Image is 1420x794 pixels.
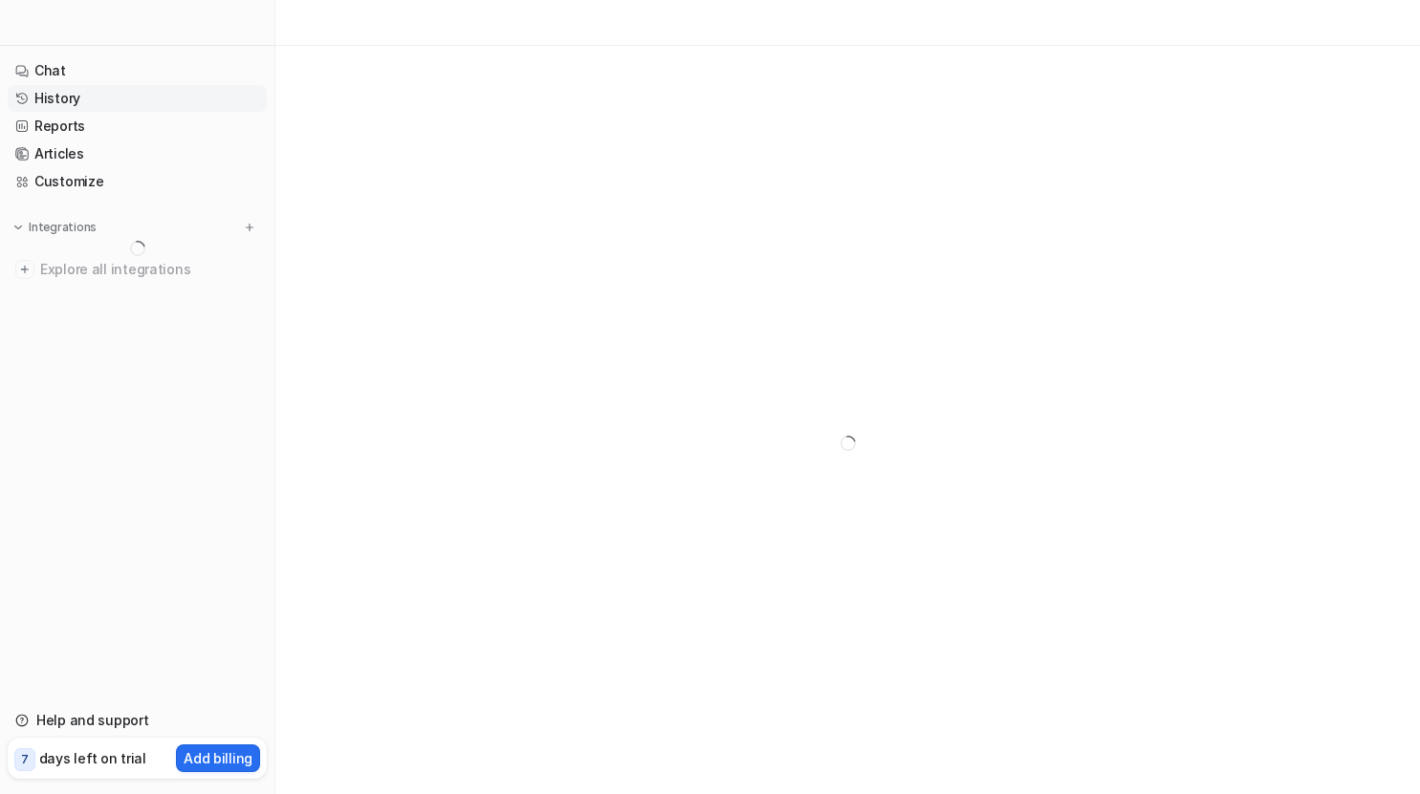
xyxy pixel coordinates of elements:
img: menu_add.svg [243,221,256,234]
a: Help and support [8,707,267,734]
img: expand menu [11,221,25,234]
a: Articles [8,140,267,167]
a: Reports [8,113,267,139]
a: Explore all integrations [8,256,267,283]
p: Add billing [184,748,252,768]
p: Integrations [29,220,97,235]
button: Integrations [8,218,102,237]
a: Customize [8,168,267,195]
a: Chat [8,57,267,84]
p: days left on trial [39,748,146,768]
button: Add billing [176,744,260,772]
img: explore all integrations [15,260,34,279]
a: History [8,85,267,112]
p: 7 [21,751,29,768]
span: Explore all integrations [40,254,259,285]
